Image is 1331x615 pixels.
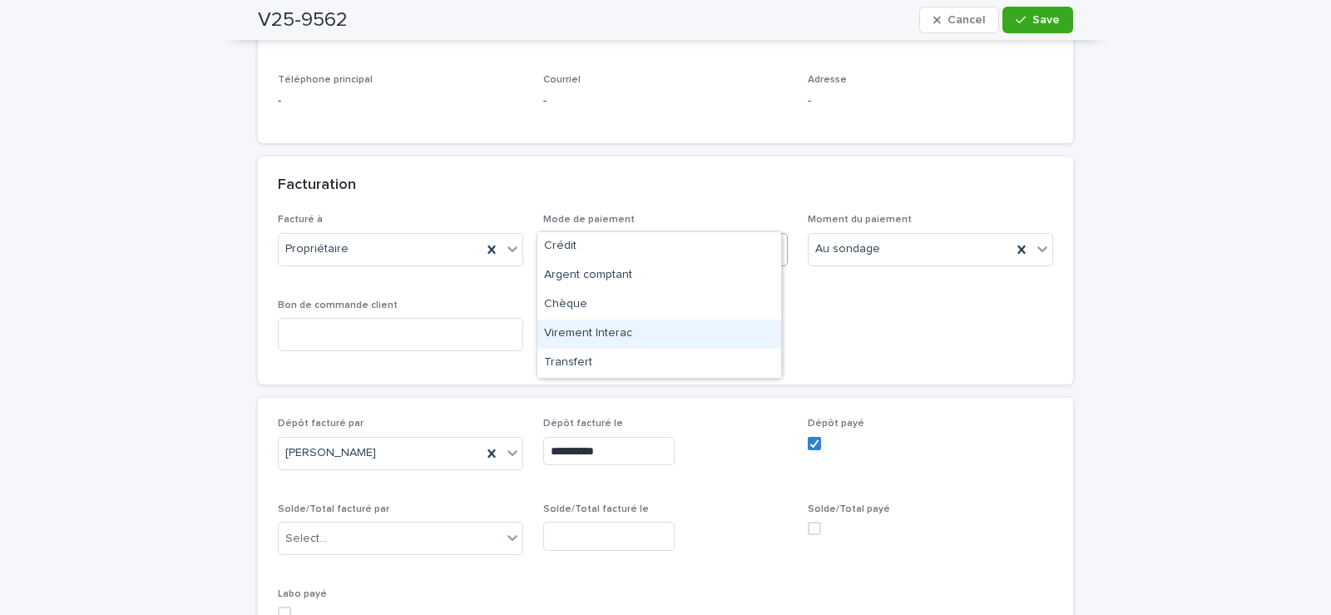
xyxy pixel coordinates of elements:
span: Moment du paiement [808,215,912,225]
p: - [278,92,523,110]
span: Téléphone principal [278,75,373,85]
div: Transfert [537,349,781,378]
div: Chèque [537,290,781,320]
div: Crédit [537,232,781,261]
button: Save [1002,7,1073,33]
div: Virement Interac [537,320,781,349]
span: Mode de paiement [543,215,635,225]
span: Solde/Total payé [808,504,890,514]
span: Dépôt facturé le [543,419,623,429]
span: Dépôt facturé par [278,419,364,429]
h2: V25-9562 [258,8,348,32]
span: Propriétaire [285,241,349,258]
div: Argent comptant [537,261,781,290]
span: Solde/Total facturé par [278,504,389,514]
span: Au sondage [815,241,880,258]
span: Dépôt payé [808,419,864,429]
span: Bon de commande client [278,300,398,310]
span: Adresse [808,75,847,85]
div: Select... [285,530,327,548]
span: Courriel [543,75,581,85]
span: Labo payé [278,589,327,599]
span: Facturé à [278,215,323,225]
span: [PERSON_NAME] [285,444,376,462]
h2: Facturation [278,176,356,195]
span: Cancel [948,14,985,26]
button: Cancel [919,7,999,33]
span: Save [1032,14,1060,26]
p: - [808,92,1053,110]
span: Solde/Total facturé le [543,504,649,514]
p: - [543,92,789,110]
